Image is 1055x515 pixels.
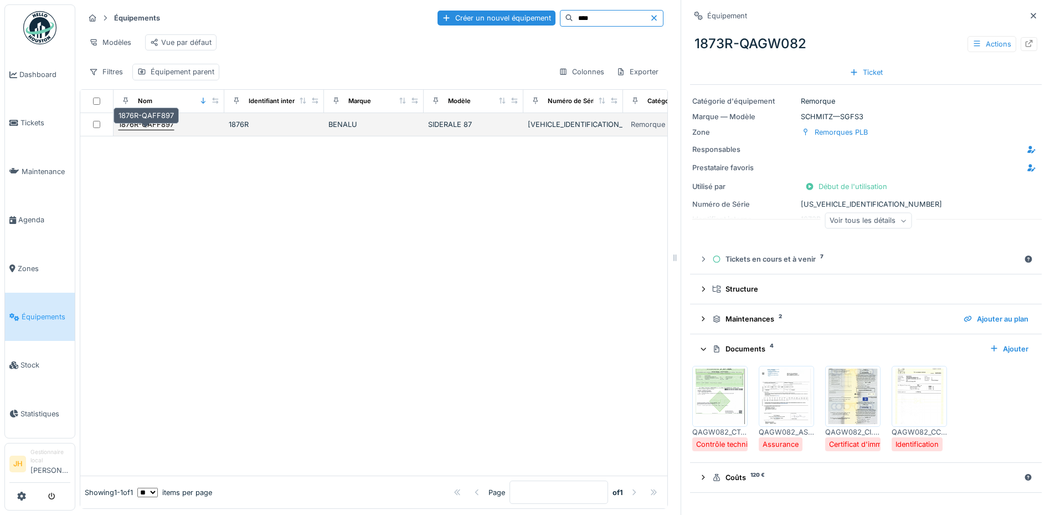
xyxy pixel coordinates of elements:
div: Vue par défaut [150,37,212,48]
div: Showing 1 - 1 of 1 [85,487,133,498]
div: Prestataire favoris [692,162,775,173]
a: Maintenance [5,147,75,196]
div: Page [488,487,505,498]
a: Dashboard [5,50,75,99]
div: Début de l'utilisation [801,179,892,194]
div: Catégories d'équipement [647,96,724,106]
div: Nom [138,96,152,106]
span: Dashboard [19,69,70,80]
div: Zone [692,127,796,137]
span: Tickets [20,118,70,128]
div: [US_VEHICLE_IDENTIFICATION_NUMBER] [692,199,1039,210]
a: JH Gestionnaire local[PERSON_NAME] [9,448,70,483]
span: Zones [18,263,70,274]
div: Numéro de Série [692,199,796,210]
div: Identification [896,439,939,450]
div: 1876R [229,119,320,130]
div: Catégorie d'équipement [692,96,796,106]
div: Marque [348,96,371,106]
div: Créer un nouvel équipement [438,11,555,26]
div: Contrôle technique [696,439,760,450]
span: Stock [20,360,70,370]
a: Tickets [5,99,75,147]
div: Remorque [631,119,665,130]
img: cgx00g8crow6oj8j8meu3gjx4t8l [828,369,878,424]
div: Coûts [712,472,1020,483]
div: Tickets en cours et à venir [712,254,1020,264]
a: Stock [5,341,75,389]
div: Équipement [707,11,747,21]
div: Utilisé par [692,181,796,192]
div: Remorque [692,96,1039,106]
div: Exporter [611,64,663,80]
strong: of 1 [613,487,623,498]
a: Agenda [5,196,75,244]
img: 5x1wlx6wj3j0ug2rzuam8alulhp2 [894,369,944,424]
div: Structure [712,284,1028,294]
div: Ajouter au plan [959,312,1033,327]
div: Maintenances [712,314,955,324]
a: Zones [5,244,75,293]
div: 1876R-QAFF897 [119,119,174,130]
summary: Documents4Ajouter [694,339,1037,359]
img: m2yzqve145xd1ervkum835fvhsgk [761,369,811,424]
div: Identifiant interne [249,96,302,106]
strong: Équipements [110,13,164,23]
div: Assurance [763,439,799,450]
div: Numéro de Série [548,96,599,106]
summary: Structure [694,279,1037,299]
a: Statistiques [5,390,75,438]
div: QAGW082_ASSURANCE_[DATE].pdf [759,427,814,437]
div: SCHMITZ — SGFS3 [692,111,1039,122]
summary: Maintenances2Ajouter au plan [694,309,1037,329]
div: QAGW082_CI.pdf [825,427,881,437]
div: Ajouter [985,341,1033,356]
div: [VEHICLE_IDENTIFICATION_NUMBER] [528,119,619,130]
summary: Tickets en cours et à venir7 [694,249,1037,269]
div: QAGW082_CC.pdf [892,427,947,437]
span: Équipements [22,312,70,322]
div: QAGW082_CT_[DATE].pdf [692,427,748,437]
li: [PERSON_NAME] [30,448,70,480]
div: Colonnes [554,64,609,80]
div: items per page [137,487,212,498]
div: SIDERALE 87 [428,119,519,130]
div: Responsables [692,144,775,155]
div: Certificat d'immatriculation [829,439,919,450]
img: oy5y3m9ocquxvw3mvwz5e78nq1vy [695,369,745,424]
div: Actions [967,36,1016,52]
summary: Coûts120 € [694,467,1037,488]
img: Badge_color-CXgf-gQk.svg [23,11,56,44]
div: Voir tous les détails [825,213,912,229]
div: Modèle [448,96,471,106]
div: 1876R-QAFF897 [114,108,179,124]
div: BENALU [328,119,419,130]
div: 1873R-QAGW082 [690,29,1042,58]
div: Modèles [84,34,136,50]
div: Remorques PLB [815,127,868,137]
div: Équipement parent [151,67,214,77]
div: Gestionnaire local [30,448,70,465]
span: Maintenance [22,166,70,177]
div: Filtres [84,64,128,80]
a: Équipements [5,293,75,341]
div: Ticket [845,65,887,80]
li: JH [9,456,26,472]
div: Marque — Modèle [692,111,796,122]
div: Documents [712,344,981,354]
span: Statistiques [20,409,70,419]
span: Agenda [18,215,70,225]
